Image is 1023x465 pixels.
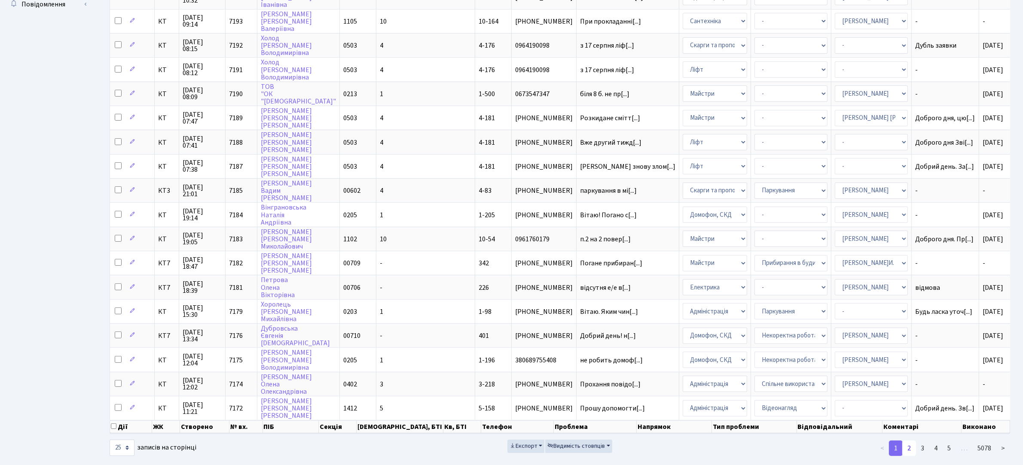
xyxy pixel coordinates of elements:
span: 3-218 [479,380,495,389]
span: 7187 [229,162,243,171]
span: КТ [158,18,175,25]
span: [PHONE_NUMBER] [515,381,573,388]
button: Експорт [507,440,545,453]
a: 3 [916,441,929,456]
span: Добрий день! н[...] [580,331,636,340]
span: КТ [158,357,175,364]
span: - [380,283,382,292]
a: Хоролець[PERSON_NAME]Михайлівна [261,300,312,324]
span: КТ [158,381,175,388]
span: 4-181 [479,138,495,147]
span: 4-176 [479,41,495,50]
th: № вх. [229,420,263,433]
span: 0503 [343,41,357,50]
a: ТОВ"ОК"[DEMOGRAPHIC_DATA]" [261,82,336,106]
span: 3 [380,380,383,389]
span: [DATE] 18:39 [183,280,222,294]
span: [PHONE_NUMBER] [515,284,573,291]
span: - [380,331,382,340]
span: 4 [380,138,383,147]
span: - [983,380,985,389]
th: ЖК [152,420,180,433]
span: [DATE] [983,404,1003,413]
span: КТ [158,212,175,219]
span: [PERSON_NAME] знову злом[...] [580,162,675,171]
span: 7193 [229,17,243,26]
a: [PERSON_NAME][PERSON_NAME][PERSON_NAME] [261,106,312,130]
span: [PHONE_NUMBER] [515,405,573,412]
span: - [915,357,975,364]
span: [DATE] [983,113,1003,123]
span: 7175 [229,356,243,365]
span: 1-98 [479,307,492,316]
a: > [996,441,1010,456]
span: [PHONE_NUMBER] [515,187,573,194]
span: 10-164 [479,17,498,26]
a: Холод[PERSON_NAME]Володимирівна [261,58,312,82]
span: 7191 [229,65,243,75]
th: [DEMOGRAPHIC_DATA], БТІ [357,420,443,433]
a: [PERSON_NAME][PERSON_NAME][PERSON_NAME] [261,155,312,179]
span: - [983,186,985,195]
span: Вітаю. Яким чин[...] [580,307,638,316]
th: Проблема [554,420,637,433]
span: 00602 [343,186,360,195]
span: 7185 [229,186,243,195]
span: КТ [158,405,175,412]
span: [DATE] 08:12 [183,63,222,76]
a: [PERSON_NAME][PERSON_NAME][PERSON_NAME] [261,251,312,275]
button: Видимість стовпців [545,440,612,453]
a: 2 [902,441,916,456]
a: [PERSON_NAME][PERSON_NAME]Володимирівна [261,348,312,372]
span: [PHONE_NUMBER] [515,332,573,339]
span: Будь ласка уточ[...] [915,307,972,316]
a: 5078 [972,441,996,456]
span: [DATE] [983,307,1003,316]
span: 4 [380,41,383,50]
span: [DATE] 13:34 [183,329,222,343]
span: 7179 [229,307,243,316]
a: ПетроваОленаВікторівна [261,276,295,300]
span: 7176 [229,331,243,340]
span: Розкидане смітт[...] [580,113,640,123]
th: Дії [110,420,152,433]
span: Вже другий тижд[...] [580,138,641,147]
span: Погане прибиран[...] [580,258,642,268]
span: 1 [380,89,383,99]
span: Видимість стовпців [547,442,605,450]
th: ПІБ [263,420,319,433]
th: Напрямок [637,420,712,433]
span: [PHONE_NUMBER] [515,18,573,25]
span: [DATE] 12:02 [183,377,222,391]
span: КТ7 [158,332,175,339]
label: записів на сторінці [110,440,196,456]
span: [DATE] 09:14 [183,14,222,28]
a: [PERSON_NAME][PERSON_NAME][PERSON_NAME] [261,396,312,420]
span: [DATE] [983,331,1003,340]
span: - [915,260,975,267]
span: 401 [479,331,489,340]
th: Відповідальний [797,420,883,433]
span: [PHONE_NUMBER] [515,115,573,122]
span: 7192 [229,41,243,50]
span: Дубль заявки [915,42,975,49]
span: Доброго дня Зві[...] [915,138,973,147]
span: [DATE] [983,65,1003,75]
span: 10 [380,234,387,244]
span: КТ7 [158,260,175,267]
span: 7188 [229,138,243,147]
a: Холод[PERSON_NAME]Володимирівна [261,33,312,58]
span: - [983,258,985,268]
a: ВінграновськаНаталіяАндріївна [261,203,306,227]
span: з 17 серпня ліф[...] [580,65,634,75]
span: 1102 [343,234,357,244]
span: 7183 [229,234,243,244]
span: паркування в мі[...] [580,186,637,195]
span: [DATE] 08:15 [183,39,222,52]
a: [PERSON_NAME]Вадим[PERSON_NAME] [261,179,312,203]
span: Прошу допомогти[...] [580,404,645,413]
a: [PERSON_NAME][PERSON_NAME][PERSON_NAME] [261,131,312,155]
span: [DATE] [983,41,1003,50]
span: [DATE] 08:09 [183,87,222,100]
span: [PHONE_NUMBER] [515,260,573,267]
